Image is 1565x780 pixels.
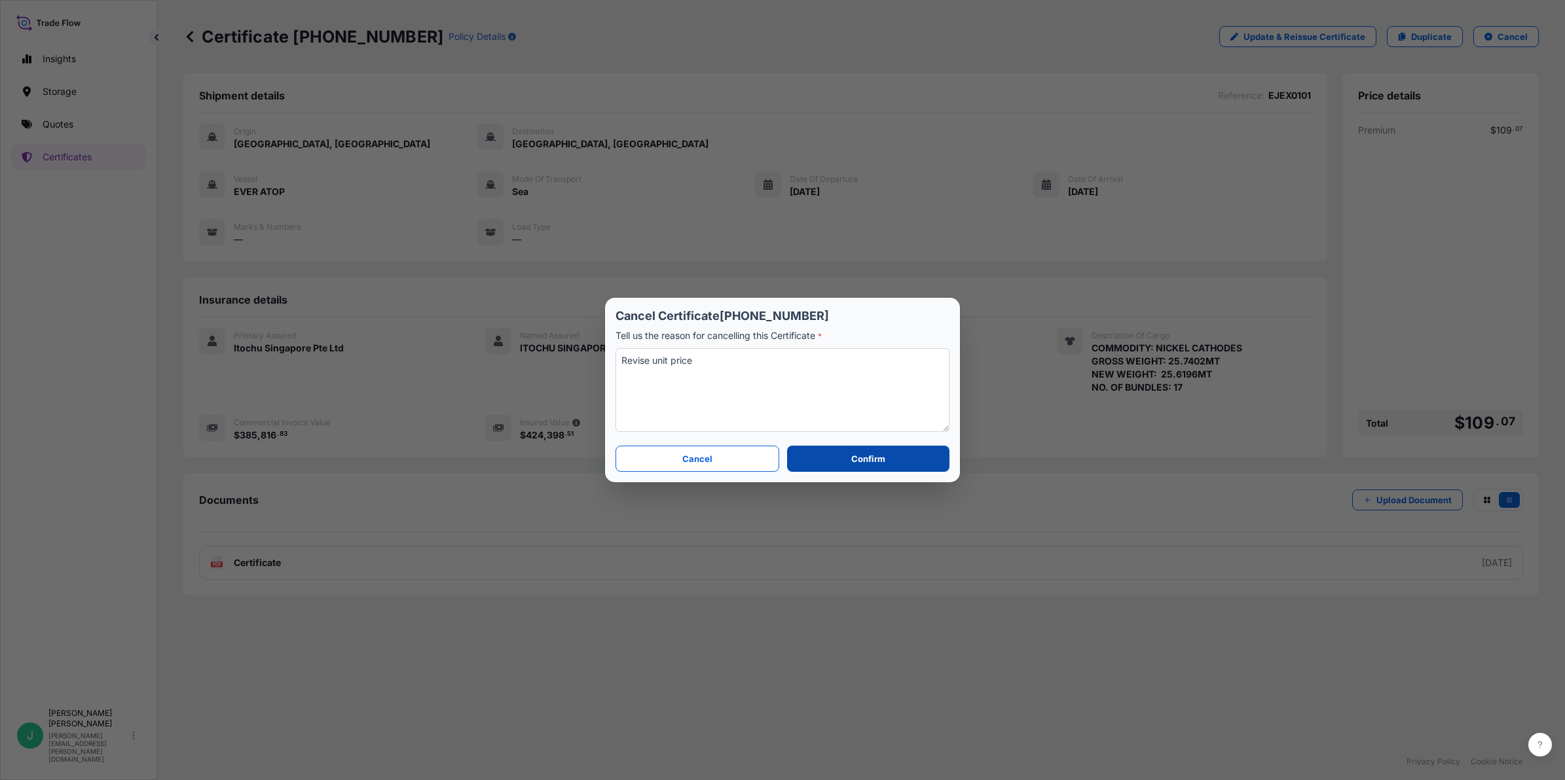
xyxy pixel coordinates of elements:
[851,452,885,465] p: Confirm
[616,308,949,324] p: Cancel Certificate [PHONE_NUMBER]
[616,329,949,343] p: Tell us the reason for cancelling this Certificate
[682,452,712,465] p: Cancel
[787,446,949,472] button: Confirm
[616,348,949,432] textarea: Revise unit price
[616,446,779,472] button: Cancel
